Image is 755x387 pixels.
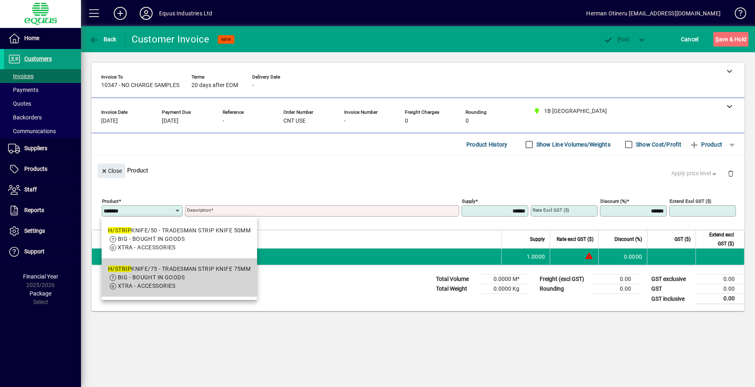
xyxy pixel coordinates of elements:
[108,227,131,234] em: H/STRIP
[4,180,81,200] a: Staff
[108,265,251,273] div: KNIFE/75 - TRADESMAN STRIP KNIFE 75MM
[252,82,254,89] span: -
[30,290,51,297] span: Package
[4,69,81,83] a: Invoices
[8,87,38,93] span: Payments
[4,28,81,49] a: Home
[598,249,647,265] td: 0.0000
[647,294,696,304] td: GST inclusive
[557,235,593,244] span: Rate excl GST ($)
[586,7,721,20] div: Herman Otineru [EMAIL_ADDRESS][DOMAIN_NAME]
[101,118,118,124] span: [DATE]
[8,73,34,79] span: Invoices
[715,33,746,46] span: ave & Hold
[8,100,31,107] span: Quotes
[102,220,257,258] mat-option: H/STRIPKNIFE/50 - TRADESMAN STRIP KNIFE 50MM
[24,248,45,255] span: Support
[24,166,47,172] span: Products
[463,137,511,152] button: Product History
[681,33,699,46] span: Cancel
[89,36,117,43] span: Back
[600,198,627,204] mat-label: Discount (%)
[466,118,469,124] span: 0
[87,32,119,47] button: Back
[102,258,257,297] mat-option: H/STRIPKNIFE/75 - TRADESMAN STRIP KNIFE 75MM
[81,32,125,47] app-page-header-button: Back
[696,274,744,284] td: 0.00
[713,32,749,47] button: Save & Hold
[4,242,81,262] a: Support
[108,226,251,235] div: KNIFE/50 - TRADESMAN STRIP KNIFE 50MM
[481,284,529,294] td: 0.0000 Kg
[634,140,681,149] label: Show Cost/Profit
[24,55,52,62] span: Customers
[533,207,569,213] mat-label: Rate excl GST ($)
[405,118,408,124] span: 0
[647,274,696,284] td: GST exclusive
[4,221,81,241] a: Settings
[24,35,39,41] span: Home
[530,235,545,244] span: Supply
[615,235,642,244] span: Discount (%)
[729,2,745,28] a: Knowledge Base
[118,283,176,289] span: XTRA - ACCESSORIES
[8,128,56,134] span: Communications
[133,6,159,21] button: Profile
[118,244,176,251] span: XTRA - ACCESSORIES
[102,198,119,204] mat-label: Product
[4,159,81,179] a: Products
[721,170,740,177] app-page-header-button: Delete
[98,164,125,178] button: Close
[466,138,508,151] span: Product History
[481,274,529,284] td: 0.0000 M³
[101,164,122,178] span: Close
[696,294,744,304] td: 0.00
[527,253,545,261] span: 1.0000
[696,284,744,294] td: 0.00
[432,274,481,284] td: Total Volume
[221,37,231,42] span: NEW
[91,155,744,185] div: Product
[191,82,238,89] span: 20 days after EOM
[24,228,45,234] span: Settings
[187,207,211,213] mat-label: Description
[4,200,81,221] a: Reports
[159,7,213,20] div: Equus Industries Ltd
[24,186,37,193] span: Staff
[162,118,179,124] span: [DATE]
[132,33,210,46] div: Customer Invoice
[23,273,58,280] span: Financial Year
[223,118,224,124] span: -
[721,164,740,183] button: Delete
[8,114,42,121] span: Backorders
[432,284,481,294] td: Total Weight
[592,274,641,284] td: 0.00
[701,230,734,248] span: Extend excl GST ($)
[715,36,719,43] span: S
[674,235,691,244] span: GST ($)
[617,36,621,43] span: P
[4,138,81,159] a: Suppliers
[4,97,81,111] a: Quotes
[462,198,475,204] mat-label: Supply
[101,82,179,89] span: 10347 - NO CHARGE SAMPLES
[4,83,81,97] a: Payments
[671,169,718,178] span: Apply price level
[670,198,711,204] mat-label: Extend excl GST ($)
[24,145,47,151] span: Suppliers
[118,274,185,281] span: BIG - BOUGHT IN GOODS
[118,236,185,242] span: BIG - BOUGHT IN GOODS
[592,284,641,294] td: 0.00
[4,111,81,124] a: Backorders
[679,32,701,47] button: Cancel
[96,167,127,174] app-page-header-button: Close
[536,284,592,294] td: Rounding
[4,124,81,138] a: Communications
[344,118,346,124] span: -
[536,274,592,284] td: Freight (excl GST)
[668,166,721,181] button: Apply price level
[108,266,131,272] em: H/STRIP
[599,32,634,47] button: Post
[603,36,630,43] span: ost
[24,207,44,213] span: Reports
